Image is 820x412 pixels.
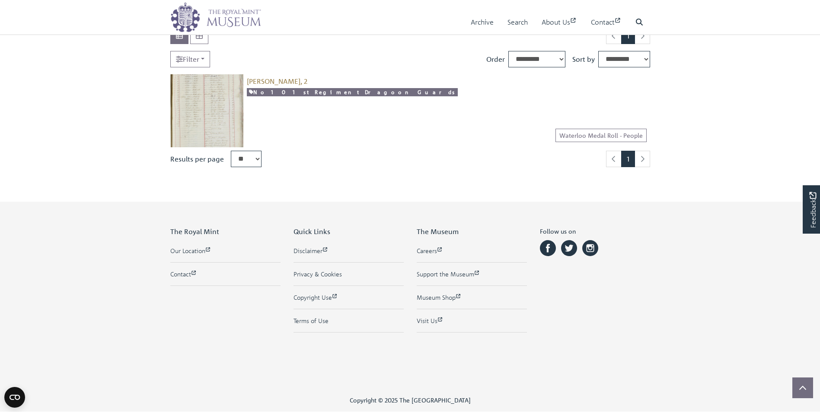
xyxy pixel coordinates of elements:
button: Open CMP widget [4,387,25,408]
a: Visit Us [417,316,527,325]
a: Filter [170,51,210,67]
span: Copyright © 2025 The [GEOGRAPHIC_DATA] [350,396,471,405]
nav: pagination [603,28,650,44]
h6: Follow us on [540,228,650,238]
a: About Us [542,10,577,35]
a: Would you like to provide feedback? [803,185,820,234]
a: Our Location [170,246,281,255]
a: Privacy & Cookies [294,269,404,279]
a: Careers [417,246,527,255]
label: Order [486,54,505,64]
span: The Royal Mint [170,227,219,236]
span: Quick Links [294,227,330,236]
span: Goto page 1 [621,151,635,167]
a: Support the Museum [417,269,527,279]
a: Museum Shop [417,293,527,302]
a: No 10 1st Regiment Dragoon Guards [247,88,458,96]
li: Previous page [606,151,622,167]
nav: pagination [603,151,650,167]
a: Waterloo Medal Roll - People [555,129,647,142]
img: logo_wide.png [170,2,261,32]
a: [PERSON_NAME], 2 [247,77,307,86]
span: Goto page 1 [621,28,635,44]
label: Results per page [170,154,224,164]
a: Archive [471,10,494,35]
label: Sort by [572,54,595,64]
span: The Museum [417,227,459,236]
a: Contact [591,10,622,35]
a: Copyright Use [294,293,404,302]
a: Contact [170,269,281,279]
a: Search [507,10,528,35]
img: Naylor, James, 2 [170,74,243,147]
span: Feedback [807,192,818,228]
li: Previous page [606,28,622,44]
a: Disclaimer [294,246,404,255]
a: Terms of Use [294,316,404,325]
button: Scroll to top [792,377,813,398]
